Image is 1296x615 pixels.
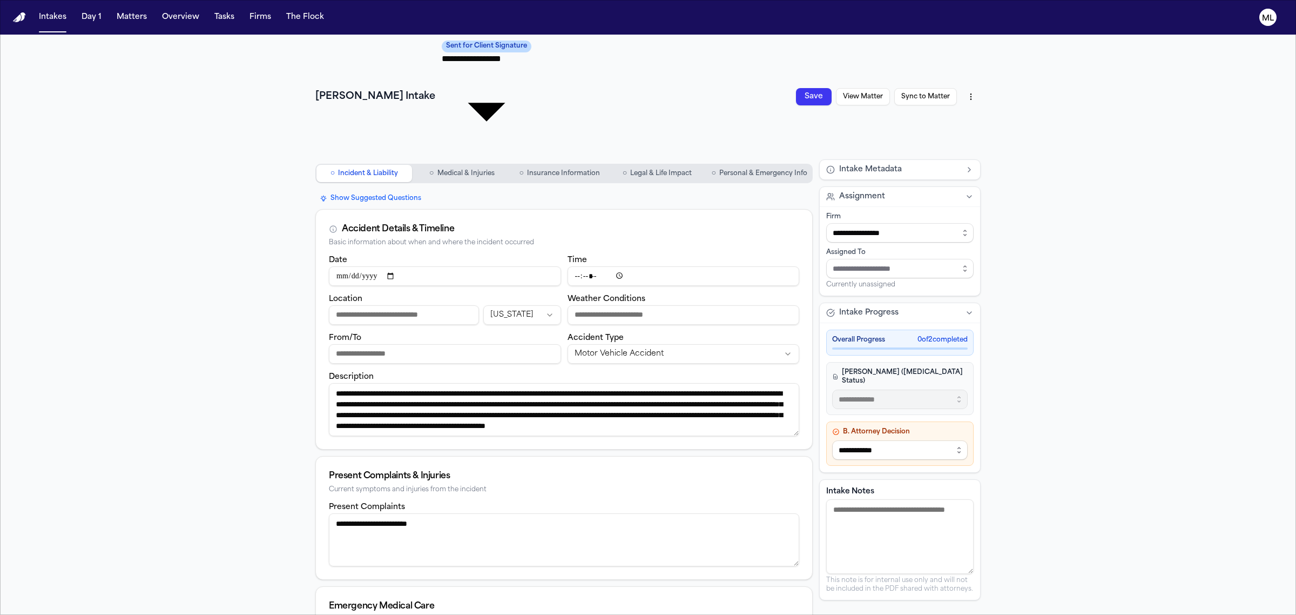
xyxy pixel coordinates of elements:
[329,470,799,483] div: Present Complaints & Injuries
[832,368,968,385] h4: [PERSON_NAME] ([MEDICAL_DATA] Status)
[961,87,981,106] button: More actions
[210,8,239,27] button: Tasks
[329,600,799,613] div: Emergency Medical Care
[832,427,968,436] h4: B. Attorney Decision
[568,256,587,264] label: Time
[342,223,454,236] div: Accident Details & Timeline
[839,164,902,175] span: Intake Metadata
[796,88,832,105] button: Save
[329,486,799,494] div: Current symptoms and injuries from the incident
[329,334,361,342] label: From/To
[329,344,561,364] input: From/To destination
[442,39,531,155] div: Update intake status
[329,305,479,325] input: Incident location
[315,192,426,205] button: Show Suggested Questions
[158,8,204,27] button: Overview
[13,12,26,23] a: Home
[282,8,328,27] button: The Flock
[329,256,347,264] label: Date
[315,89,435,104] h1: [PERSON_NAME] Intake
[832,336,885,344] span: Overall Progress
[13,12,26,23] img: Finch Logo
[442,41,531,52] span: Sent for Client Signature
[35,8,71,27] button: Intakes
[329,513,799,566] textarea: Present complaints
[836,88,890,105] button: View Matter
[329,266,561,286] input: Incident date
[512,165,607,182] button: Go to Insurance Information
[329,239,799,247] div: Basic information about when and where the incident occurred
[917,336,968,344] span: 0 of 2 completed
[826,486,974,497] label: Intake Notes
[527,169,600,178] span: Insurance Information
[329,383,799,436] textarea: Incident description
[826,223,974,243] input: Select firm
[630,169,692,178] span: Legal & Life Impact
[839,191,885,202] span: Assignment
[820,303,980,323] button: Intake Progress
[112,8,151,27] button: Matters
[839,307,899,318] span: Intake Progress
[826,212,974,221] div: Firm
[568,295,645,303] label: Weather Conditions
[826,499,974,574] textarea: Intake notes
[894,88,957,105] button: Sync to Matter
[316,165,412,182] button: Go to Incident & Liability
[568,334,624,342] label: Accident Type
[826,248,974,257] div: Assigned To
[826,576,974,593] p: This note is for internal use only and will not be included in the PDF shared with attorneys.
[245,8,275,27] button: Firms
[329,373,374,381] label: Description
[826,280,895,289] span: Currently unassigned
[329,295,362,303] label: Location
[329,503,405,511] label: Present Complaints
[820,160,980,179] button: Intake Metadata
[437,169,495,178] span: Medical & Injuries
[519,168,523,179] span: ○
[568,266,800,286] input: Incident time
[712,168,716,179] span: ○
[707,165,812,182] button: Go to Personal & Emergency Info
[483,305,561,325] button: Incident state
[330,168,335,179] span: ○
[623,168,627,179] span: ○
[820,187,980,206] button: Assignment
[77,8,106,27] button: Day 1
[338,169,398,178] span: Incident & Liability
[610,165,705,182] button: Go to Legal & Life Impact
[826,259,974,278] input: Assign to staff member
[414,165,510,182] button: Go to Medical & Injuries
[719,169,807,178] span: Personal & Emergency Info
[429,168,434,179] span: ○
[568,305,800,325] input: Weather conditions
